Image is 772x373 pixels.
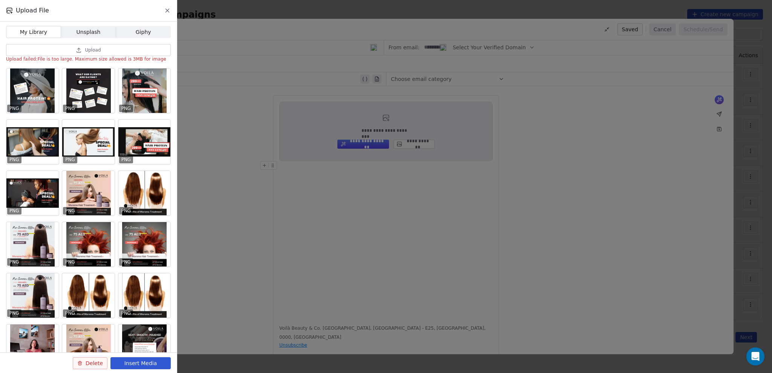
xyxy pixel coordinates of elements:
p: PNG [65,208,75,214]
span: Unsplash [77,28,101,36]
p: PNG [121,259,131,265]
span: Giphy [136,28,151,36]
span: Upload File [16,6,49,15]
button: Delete [73,357,107,369]
p: PNG [9,105,19,111]
p: PNG [65,105,75,111]
p: PNG [9,157,19,163]
button: Upload [6,44,171,56]
p: PNG [121,157,131,163]
span: Upload failed: File is too large. Maximum size allowed is 3MB for image [6,56,171,62]
p: PNG [121,105,131,111]
p: PNG [65,157,75,163]
p: PNG [65,310,75,316]
p: PNG [65,259,75,265]
p: PNG [121,208,131,214]
p: PNG [9,208,19,214]
p: PNG [121,310,131,316]
p: PNG [9,310,19,316]
p: PNG [9,259,19,265]
div: Open Intercom Messenger [746,347,764,365]
button: Insert Media [110,357,171,369]
span: Upload [85,47,101,53]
